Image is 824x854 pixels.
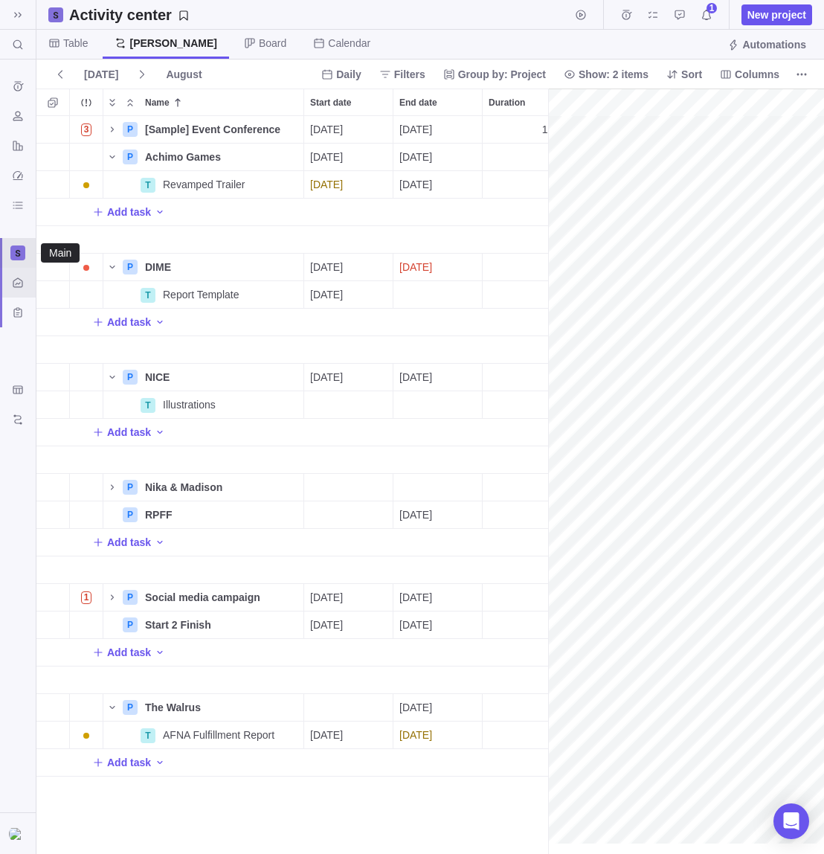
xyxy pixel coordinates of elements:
[616,4,637,25] span: Time logs
[393,501,483,529] div: End date
[558,64,654,85] span: Show: 2 items
[123,507,138,522] div: P
[92,532,151,553] span: Add task
[483,722,572,749] div: Duration
[483,336,572,364] div: Duration
[139,144,303,170] div: Achimo Games
[393,556,483,584] div: End date
[145,590,260,605] span: Social media campaign
[304,226,393,254] div: Start date
[103,116,304,144] div: Name
[393,144,483,171] div: End date
[107,755,151,770] span: Add task
[9,825,27,843] div: Julien
[259,36,286,51] span: Board
[103,667,304,694] div: Name
[70,446,103,474] div: Trouble indication
[304,144,393,171] div: Start date
[310,287,343,302] span: [DATE]
[483,446,572,474] div: Duration
[103,694,304,722] div: Name
[393,722,483,749] div: End date
[145,150,221,164] span: Achimo Games
[458,67,546,82] span: Group by: Project
[141,288,155,303] div: T
[70,254,103,281] div: Trouble indication
[70,474,103,501] div: Trouble indication
[107,315,151,330] span: Add task
[616,11,637,23] a: Time logs
[393,116,483,144] div: End date
[681,67,702,82] span: Sort
[63,36,88,51] span: Table
[489,95,525,110] span: Duration
[393,336,483,364] div: End date
[70,226,103,254] div: Trouble indication
[123,260,138,274] div: P
[315,64,367,85] span: Daily
[735,67,779,82] span: Columns
[310,150,343,164] span: [DATE]
[483,474,572,501] div: Duration
[304,667,393,694] div: Start date
[92,752,151,773] span: Add task
[123,122,138,137] div: P
[145,700,201,715] span: The Walrus
[70,171,103,199] div: Trouble indication
[696,4,717,25] span: Notifications
[70,391,103,419] div: Trouble indication
[483,611,572,639] div: Duration
[75,587,98,608] span: Number of activities at risk
[393,474,483,501] div: End date
[669,11,690,23] a: Approval requests
[483,667,572,694] div: Duration
[393,254,482,280] div: highlight
[139,364,303,391] div: NICE
[310,122,343,137] span: [DATE]
[773,803,809,839] div: Open Intercom Messenger
[483,226,572,254] div: Duration
[84,67,118,82] span: [DATE]
[328,36,370,51] span: Calendar
[163,728,274,742] span: AFNA Fulfillment Report
[70,144,103,171] div: Trouble indication
[42,92,63,113] span: Selection mode
[304,501,393,529] div: Start date
[48,247,73,259] div: Main
[103,92,121,113] span: Expand
[393,391,483,419] div: End date
[393,364,483,391] div: End date
[393,667,483,694] div: End date
[123,700,138,715] div: P
[103,254,304,281] div: Name
[103,556,304,584] div: Name
[437,64,552,85] span: Group by: Project
[304,556,393,584] div: Start date
[63,4,196,25] span: Save your current layout and filters as a View
[310,95,351,110] span: Start date
[310,728,343,742] span: [DATE]
[399,507,432,522] span: [DATE]
[139,694,303,721] div: The Walrus
[154,532,166,553] span: Add activity
[157,281,303,308] div: Report Template
[399,150,432,164] span: [DATE]
[393,226,483,254] div: End date
[393,254,483,281] div: End date
[154,422,166,443] span: Add activity
[483,584,572,611] div: Duration
[103,144,304,171] div: Name
[791,64,812,85] span: More actions
[570,4,591,25] span: Start timer
[399,617,432,632] span: [DATE]
[304,446,393,474] div: Start date
[123,370,138,385] div: P
[714,64,785,85] span: Columns
[92,312,151,333] span: Add task
[92,642,151,663] span: Add task
[483,171,572,199] div: Duration
[70,364,103,391] div: Trouble indication
[36,116,548,854] div: grid
[660,64,708,85] span: Sort
[696,11,717,23] a: Notifications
